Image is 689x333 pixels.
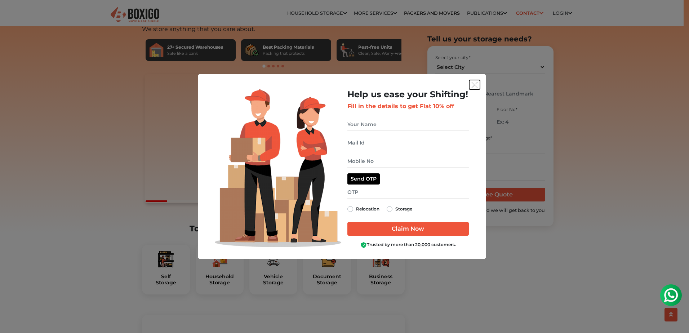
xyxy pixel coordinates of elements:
[395,205,412,213] label: Storage
[347,241,469,248] div: Trusted by more than 20,000 customers.
[347,173,380,185] button: Send OTP
[347,137,469,149] input: Mail Id
[347,186,469,199] input: OTP
[347,118,469,131] input: Your Name
[215,89,342,247] img: Lead Welcome Image
[471,82,478,88] img: exit
[356,205,379,213] label: Relocation
[347,89,469,100] h2: Help us ease your Shifting!
[347,222,469,236] input: Claim Now
[347,155,469,168] input: Mobile No
[7,7,22,22] img: whatsapp-icon.svg
[360,242,367,248] img: Boxigo Customer Shield
[347,103,469,110] h3: Fill in the details to get Flat 10% off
